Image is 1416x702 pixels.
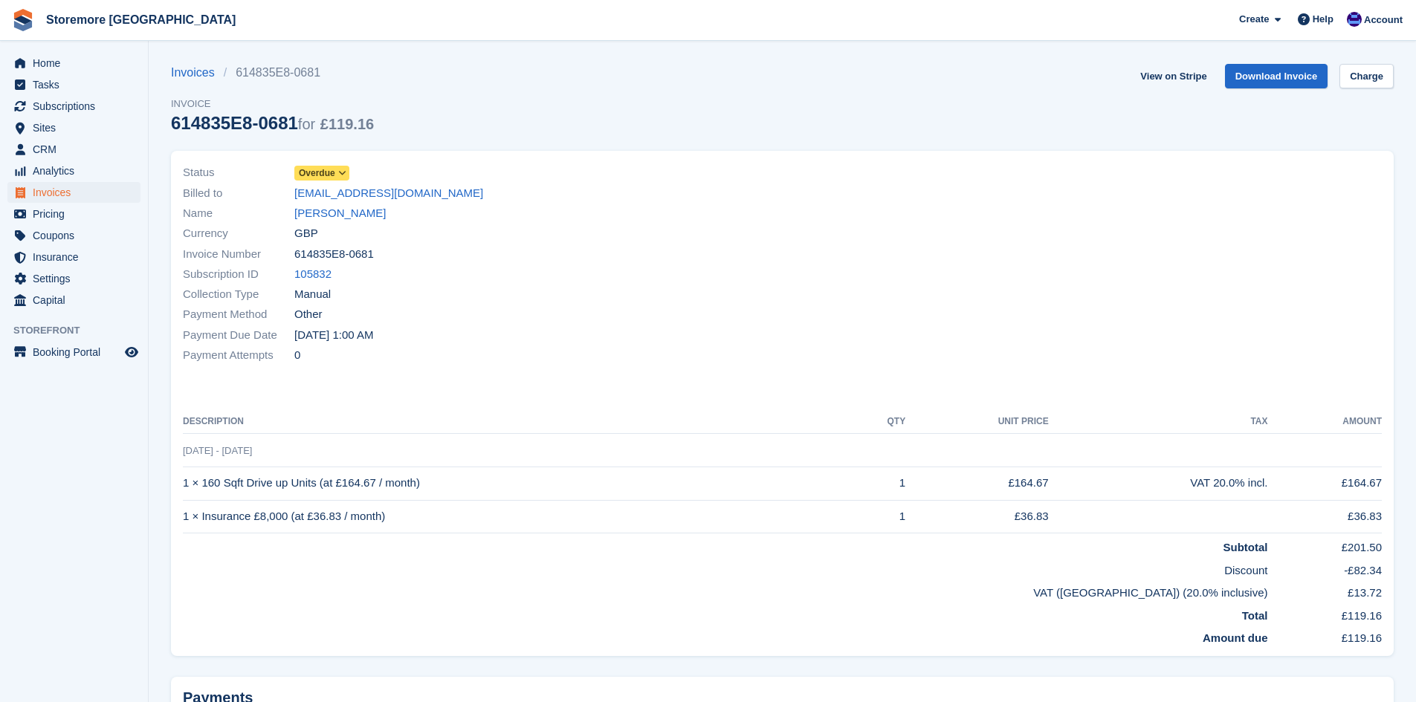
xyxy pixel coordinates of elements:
[294,266,332,283] a: 105832
[1339,64,1394,88] a: Charge
[1239,12,1269,27] span: Create
[1223,541,1268,553] strong: Subtotal
[320,116,374,132] span: £119.16
[12,9,34,31] img: stora-icon-8386f47178a22dfd0bd8f6a31ec36ba5ce8667c1dd55bd0f319d3a0aa187defe.svg
[183,347,294,364] span: Payment Attempts
[853,500,905,533] td: 1
[7,225,140,246] a: menu
[183,185,294,202] span: Billed to
[123,343,140,361] a: Preview store
[33,268,122,289] span: Settings
[1242,609,1268,622] strong: Total
[33,342,122,363] span: Booking Portal
[294,205,386,222] a: [PERSON_NAME]
[294,164,349,181] a: Overdue
[33,182,122,203] span: Invoices
[1268,624,1382,647] td: £119.16
[33,290,122,311] span: Capital
[1268,500,1382,533] td: £36.83
[183,205,294,222] span: Name
[7,268,140,289] a: menu
[1203,631,1268,644] strong: Amount due
[7,139,140,160] a: menu
[853,410,905,434] th: QTY
[1268,533,1382,556] td: £201.50
[171,97,374,111] span: Invoice
[1268,556,1382,579] td: -£82.34
[33,204,122,224] span: Pricing
[853,467,905,500] td: 1
[294,286,331,303] span: Manual
[905,467,1048,500] td: £164.67
[299,166,335,180] span: Overdue
[183,556,1268,579] td: Discount
[905,410,1048,434] th: Unit Price
[33,247,122,267] span: Insurance
[1225,64,1328,88] a: Download Invoice
[294,347,300,364] span: 0
[33,117,122,138] span: Sites
[1268,579,1382,602] td: £13.72
[1268,467,1382,500] td: £164.67
[1364,13,1403,27] span: Account
[7,96,140,117] a: menu
[13,323,148,338] span: Storefront
[1049,475,1268,492] div: VAT 20.0% incl.
[33,96,122,117] span: Subscriptions
[183,410,853,434] th: Description
[183,266,294,283] span: Subscription ID
[183,579,1268,602] td: VAT ([GEOGRAPHIC_DATA]) (20.0% inclusive)
[7,247,140,267] a: menu
[33,225,122,246] span: Coupons
[183,286,294,303] span: Collection Type
[33,74,122,95] span: Tasks
[294,327,373,344] time: 2025-09-05 00:00:00 UTC
[905,500,1048,533] td: £36.83
[171,113,374,133] div: 614835E8-0681
[33,160,122,181] span: Analytics
[1049,410,1268,434] th: Tax
[7,53,140,74] a: menu
[33,53,122,74] span: Home
[183,306,294,323] span: Payment Method
[40,7,242,32] a: Storemore [GEOGRAPHIC_DATA]
[7,182,140,203] a: menu
[7,117,140,138] a: menu
[294,246,374,263] span: 614835E8-0681
[7,160,140,181] a: menu
[183,246,294,263] span: Invoice Number
[183,225,294,242] span: Currency
[294,225,318,242] span: GBP
[1313,12,1333,27] span: Help
[171,64,224,82] a: Invoices
[7,342,140,363] a: menu
[33,139,122,160] span: CRM
[7,204,140,224] a: menu
[171,64,374,82] nav: breadcrumbs
[294,185,483,202] a: [EMAIL_ADDRESS][DOMAIN_NAME]
[294,306,323,323] span: Other
[183,445,252,456] span: [DATE] - [DATE]
[1268,602,1382,625] td: £119.16
[183,467,853,500] td: 1 × 160 Sqft Drive up Units (at £164.67 / month)
[183,164,294,181] span: Status
[7,74,140,95] a: menu
[183,327,294,344] span: Payment Due Date
[298,116,315,132] span: for
[183,500,853,533] td: 1 × Insurance £8,000 (at £36.83 / month)
[1347,12,1362,27] img: Angela
[1268,410,1382,434] th: Amount
[7,290,140,311] a: menu
[1134,64,1212,88] a: View on Stripe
